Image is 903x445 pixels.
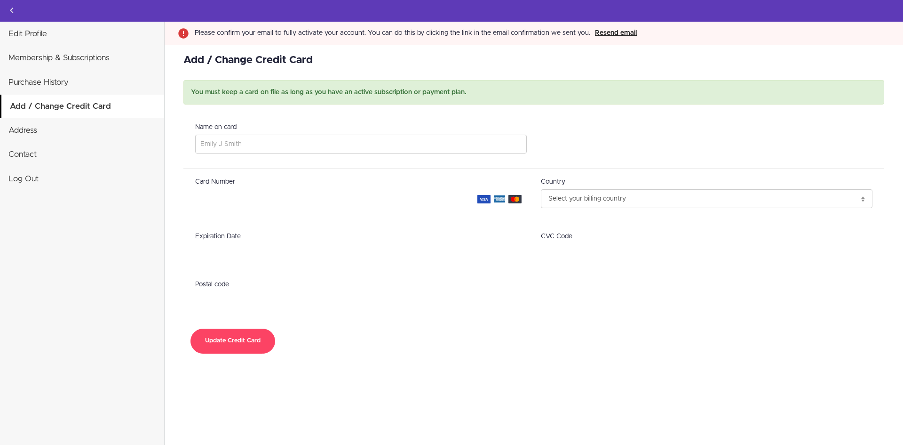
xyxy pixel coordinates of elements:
[541,231,572,242] label: CVC Code
[195,244,527,263] iframe: Secure payment input frame
[6,5,17,16] svg: Back to courses
[183,55,884,66] h2: Add / Change Credit Card
[190,329,275,354] button: Update Credit Card
[1,95,164,118] a: Add / Change Credit Card
[541,244,872,263] iframe: Secure payment input frame
[492,193,507,205] img: american_express-c3395370155f68783beadd8f5a4104504a5a0a93e935d113b10003b1a47bc3eb.svg
[541,177,565,187] label: Country
[195,231,241,242] label: Expiration Date
[195,122,237,132] label: Name on card
[195,279,229,290] label: Postal code
[195,292,527,311] iframe: Secure payment input frame
[592,28,640,39] button: Resend email
[195,135,527,154] input: Emily J Smith
[508,195,522,203] img: mastercard-2369162d32348b52e509e9711f30e7c7ace4ae32a446ca26c283facf08c36021.svg
[195,28,590,38] div: Please confirm your email to fully activate your account. You can do this by clicking the link in...
[195,189,527,208] iframe: Secure payment input frame
[477,195,491,203] img: visa-8f9efe7553852c98209ef41061ef9f73467e2e213fe940e07ae9ab43f636d283.svg
[195,177,235,187] label: Card Number
[191,89,467,96] span: You must keep a card on file as long as you have an active subscription or payment plan.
